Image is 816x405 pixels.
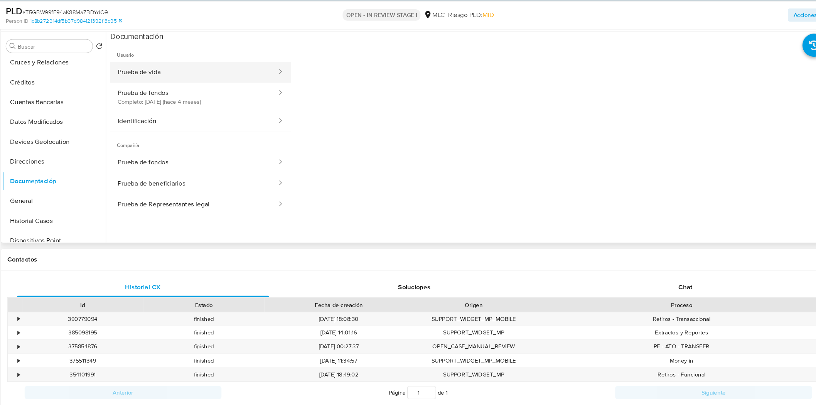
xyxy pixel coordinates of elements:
div: • [44,321,46,328]
button: Volver al orden por defecto [117,66,123,74]
div: Retiros - Funcional [527,370,803,383]
div: [DATE] 00:27:37 [275,344,414,357]
div: Proceso [533,307,798,315]
div: Retiros - Transaccional [527,318,803,331]
div: 385098195 [48,331,161,344]
div: finished [161,344,275,357]
input: Buscar [44,66,111,73]
div: [DATE] 18:08:30 [275,318,414,331]
button: Documentación [30,186,126,205]
div: SUPPORT_WIDGET_MP [414,331,527,344]
span: Acciones [770,34,792,46]
span: Alt [178,9,184,17]
span: Soluciones [400,290,430,299]
div: SUPPORT_WIDGET_MP_MOBILE [414,318,527,331]
div: [DATE] 11:34:57 [275,357,414,370]
div: SUPPORT_WIDGET_MP [414,370,527,383]
button: Siguiente [603,387,787,400]
button: Datos Modificados [30,131,126,149]
span: s [189,9,191,17]
div: PF - ATO - TRANSFER [527,344,803,357]
span: Riesgo PLD: [447,35,489,44]
button: Créditos [30,94,126,112]
div: finished [161,370,275,383]
span: Página de [391,387,447,400]
div: Origen [419,307,522,315]
button: Historial Casos [30,223,126,242]
button: General [30,205,126,223]
a: 1c8b272914df5b97d984121392f13d95 [55,42,142,49]
button: Acciones [765,34,805,46]
div: [DATE] 14:01:16 [275,331,414,344]
div: finished [161,318,275,331]
span: MID [479,35,489,44]
a: Salir [802,9,810,17]
div: Money in [527,357,803,370]
div: finished [161,331,275,344]
input: Buscar usuario o caso... [28,8,213,18]
span: # T5GBW99fF94aK88MaZBDYdQ9 [48,33,128,41]
div: Estado [167,307,269,315]
div: 375511349 [48,357,161,370]
div: • [44,360,46,367]
button: Cruces y Relaciones [30,75,126,94]
h1: Contactos [34,265,804,273]
button: Dispositivos Point [30,242,126,260]
button: Buscar [36,66,42,72]
p: OPEN - IN REVIEW STAGE I [348,34,421,45]
div: Fecha de creación [280,307,408,315]
span: Historial CX [144,290,178,299]
div: • [44,347,46,354]
div: [DATE] 18:49:02 [275,370,414,383]
span: Accesos rápidos [680,9,723,17]
span: 3.158.0 [800,18,812,24]
a: Notificaciones [731,10,737,16]
div: finished [161,357,275,370]
div: MLC [424,35,443,44]
div: 375854876 [48,344,161,357]
button: search-icon [194,8,210,19]
p: pablo.ruidiaz@mercadolibre.com [756,9,799,17]
b: PLD [32,30,48,42]
span: Chat [663,290,676,299]
b: Person ID [32,42,54,49]
div: Id [53,307,156,315]
div: • [44,373,46,380]
span: 1 [445,390,447,397]
div: 354101991 [48,370,161,383]
div: Extractos y Reportes [527,331,803,344]
div: 390779094 [48,318,161,331]
button: Anterior [50,387,234,400]
button: Devices Geolocation [30,149,126,168]
div: SUPPORT_WIDGET_MP_MOBILE [414,357,527,370]
div: • [44,334,46,341]
button: Direcciones [30,168,126,186]
div: OPEN_CASE_MANUAL_REVIEW [414,344,527,357]
button: Cuentas Bancarias [30,112,126,131]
